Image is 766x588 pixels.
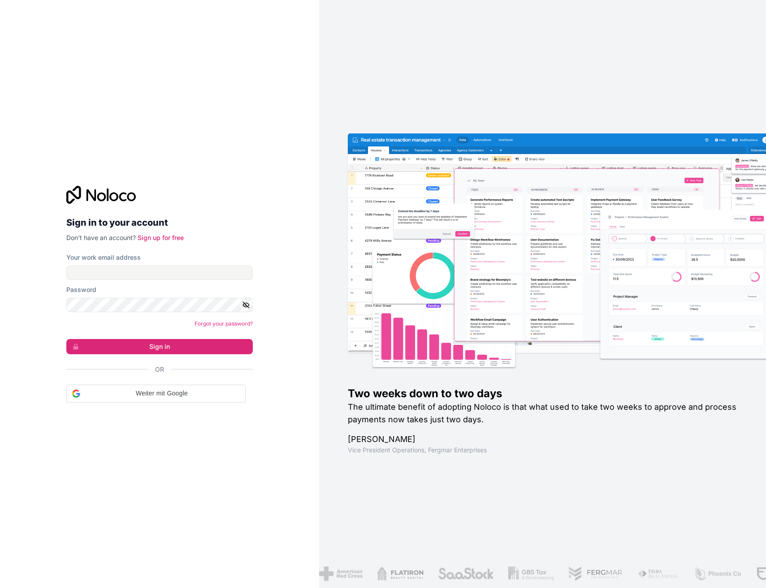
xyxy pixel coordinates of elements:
[66,215,253,231] h2: Sign in to your account
[508,567,554,581] img: /assets/gbstax-C-GtDUiK.png
[66,385,246,403] div: Weiter mit Google
[138,234,184,241] a: Sign up for free
[437,567,494,581] img: /assets/saastock-C6Zbiodz.png
[637,567,679,581] img: /assets/fiera-fwj2N5v4.png
[348,386,737,401] h1: Two weeks down to two days
[568,567,623,581] img: /assets/fergmar-CudnrXN5.png
[66,234,136,241] span: Don't have an account?
[66,253,141,262] label: Your work email address
[319,567,362,581] img: /assets/american-red-cross-BAupjrZR.png
[348,401,737,426] h2: The ultimate benefit of adopting Noloco is that what used to take two weeks to approve and proces...
[195,320,253,327] a: Forgot your password?
[84,389,240,398] span: Weiter mit Google
[377,567,424,581] img: /assets/flatiron-C8eUkumj.png
[155,365,164,374] span: Or
[66,298,253,312] input: Password
[66,266,253,280] input: Email address
[66,339,253,354] button: Sign in
[693,567,742,581] img: /assets/phoenix-BREaitsQ.png
[66,285,96,294] label: Password
[348,446,737,455] h1: Vice President Operations , Fergmar Enterprises
[348,433,737,446] h1: [PERSON_NAME]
